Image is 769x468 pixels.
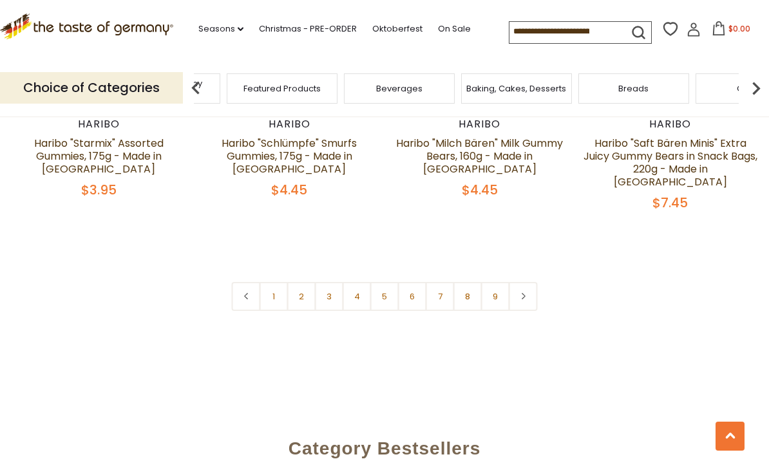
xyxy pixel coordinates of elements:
[287,282,316,311] a: 2
[183,75,209,101] img: previous arrow
[398,282,427,311] a: 6
[703,21,758,41] button: $0.00
[737,84,764,93] a: Candy
[582,118,759,131] div: Haribo
[372,22,422,36] a: Oktoberfest
[343,282,372,311] a: 4
[438,22,471,36] a: On Sale
[370,282,399,311] a: 5
[198,22,243,36] a: Seasons
[584,136,757,189] a: Haribo "Saft Bären Minis" Extra Juicy Gummy Bears in Snack Bags, 220g - Made in [GEOGRAPHIC_DATA]
[34,136,164,176] a: Haribo "Starmix" Assorted Gummies, 175g - Made in [GEOGRAPHIC_DATA]
[271,181,307,199] span: $4.45
[453,282,482,311] a: 8
[243,84,321,93] a: Featured Products
[462,181,498,199] span: $4.45
[426,282,455,311] a: 7
[315,282,344,311] a: 3
[200,118,378,131] div: Haribo
[396,136,563,176] a: Haribo "Milch Bären" Milk Gummy Bears, 160g - Made in [GEOGRAPHIC_DATA]
[652,194,688,212] span: $7.45
[260,282,289,311] a: 1
[618,84,649,93] a: Breads
[376,84,422,93] a: Beverages
[743,75,769,101] img: next arrow
[466,84,566,93] a: Baking, Cakes, Desserts
[222,136,357,176] a: Haribo "Schlümpfe" Smurfs Gummies, 175g - Made in [GEOGRAPHIC_DATA]
[481,282,510,311] a: 9
[259,22,357,36] a: Christmas - PRE-ORDER
[728,23,750,34] span: $0.00
[10,118,187,131] div: Haribo
[81,181,117,199] span: $3.95
[391,118,569,131] div: Haribo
